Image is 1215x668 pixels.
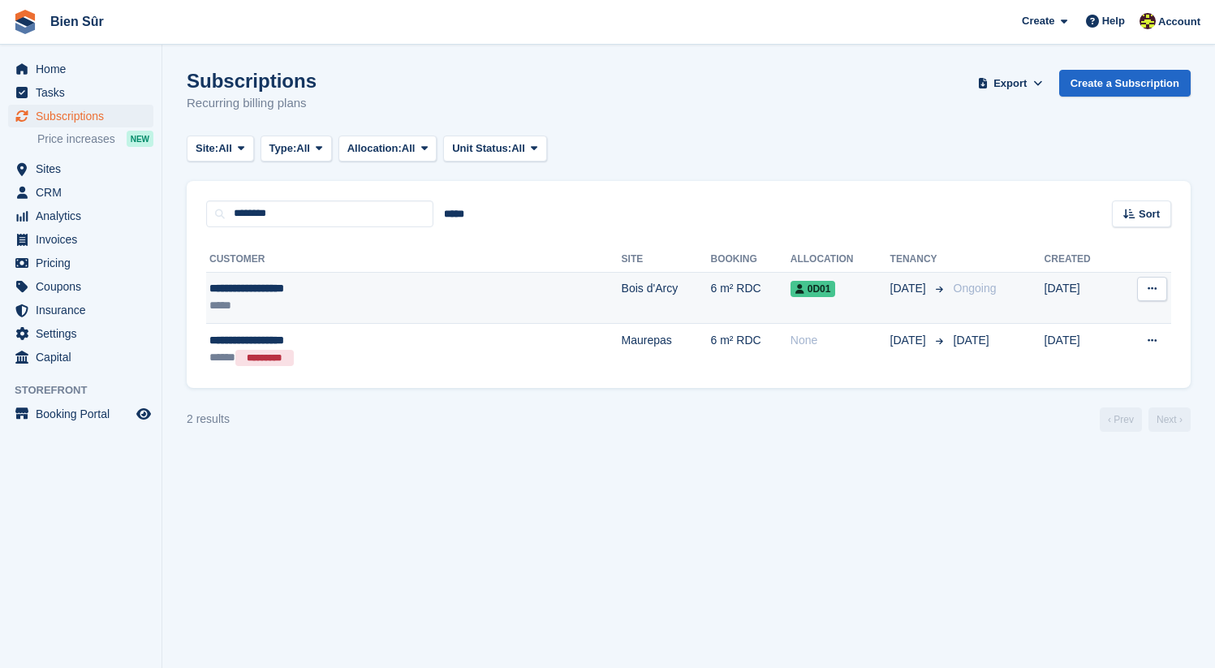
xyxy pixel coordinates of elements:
a: Preview store [134,404,153,424]
span: All [402,140,416,157]
a: menu [8,252,153,274]
a: menu [8,403,153,425]
span: Insurance [36,299,133,321]
p: Recurring billing plans [187,94,317,113]
nav: Page [1097,407,1194,432]
button: Unit Status: All [443,136,546,162]
span: Export [993,75,1027,92]
td: 6 m² RDC [710,324,790,375]
span: Account [1158,14,1200,30]
span: Create [1022,13,1054,29]
th: Site [622,247,711,273]
span: Tasks [36,81,133,104]
span: Booking Portal [36,403,133,425]
a: menu [8,157,153,180]
span: Home [36,58,133,80]
span: 0D01 [791,281,836,297]
td: Maurepas [622,324,711,375]
span: Settings [36,322,133,345]
span: All [218,140,232,157]
a: Bien Sûr [44,8,110,35]
span: Sort [1139,206,1160,222]
span: Ongoing [954,282,997,295]
span: Capital [36,346,133,368]
span: Type: [269,140,297,157]
span: Pricing [36,252,133,274]
button: Allocation: All [338,136,437,162]
a: menu [8,205,153,227]
a: menu [8,275,153,298]
span: Site: [196,140,218,157]
span: [DATE] [890,280,929,297]
a: menu [8,346,153,368]
a: menu [8,58,153,80]
span: Unit Status: [452,140,511,157]
a: menu [8,181,153,204]
h1: Subscriptions [187,70,317,92]
a: menu [8,228,153,251]
a: Create a Subscription [1059,70,1191,97]
button: Site: All [187,136,254,162]
div: None [791,332,890,349]
span: Subscriptions [36,105,133,127]
div: NEW [127,131,153,147]
td: [DATE] [1045,272,1118,324]
span: All [511,140,525,157]
th: Customer [206,247,622,273]
span: Help [1102,13,1125,29]
th: Created [1045,247,1118,273]
button: Export [975,70,1046,97]
span: Analytics [36,205,133,227]
span: Price increases [37,131,115,147]
span: All [296,140,310,157]
img: stora-icon-8386f47178a22dfd0bd8f6a31ec36ba5ce8667c1dd55bd0f319d3a0aa187defe.svg [13,10,37,34]
span: Allocation: [347,140,402,157]
span: CRM [36,181,133,204]
span: Sites [36,157,133,180]
td: Bois d'Arcy [622,272,711,324]
img: Marie Tran [1140,13,1156,29]
a: menu [8,322,153,345]
th: Booking [710,247,790,273]
a: Next [1148,407,1191,432]
th: Tenancy [890,247,947,273]
div: 2 results [187,411,230,428]
a: Price increases NEW [37,130,153,148]
span: [DATE] [890,332,929,349]
a: Previous [1100,407,1142,432]
button: Type: All [261,136,332,162]
a: menu [8,105,153,127]
td: 6 m² RDC [710,272,790,324]
td: [DATE] [1045,324,1118,375]
span: Storefront [15,382,162,399]
a: menu [8,299,153,321]
span: Invoices [36,228,133,251]
span: Coupons [36,275,133,298]
th: Allocation [791,247,890,273]
a: menu [8,81,153,104]
span: [DATE] [954,334,989,347]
